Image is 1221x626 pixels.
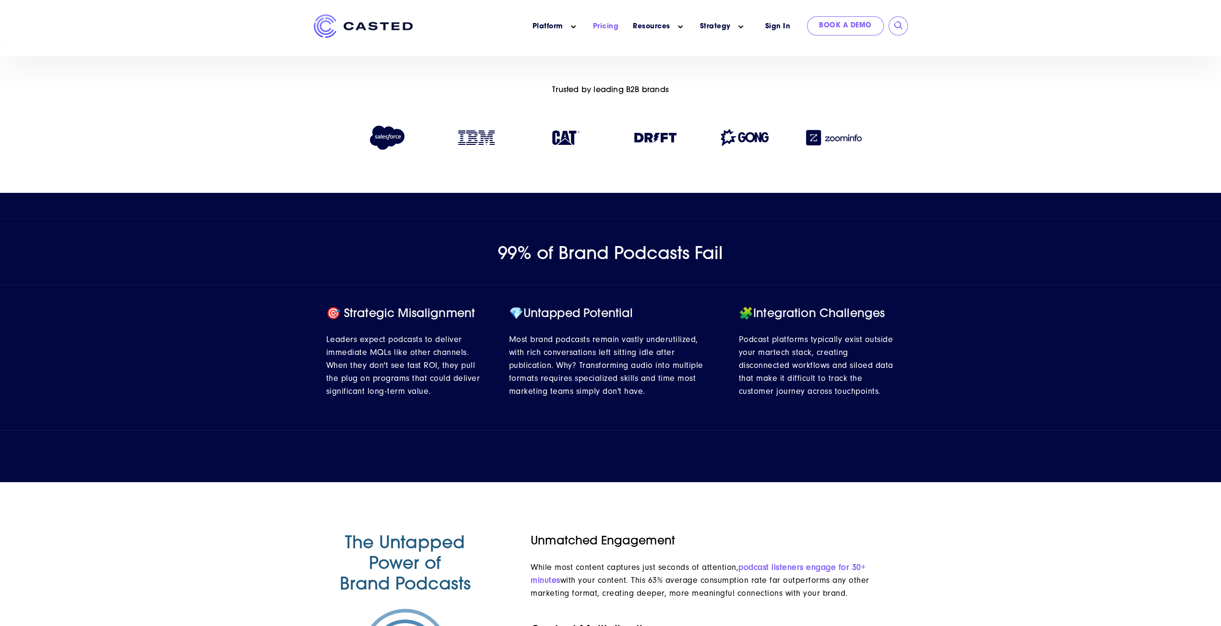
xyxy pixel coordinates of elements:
a: Resources [633,22,670,32]
span: 🎯 Strategic Misalignment [326,308,475,320]
img: Salesforce logo [366,126,408,150]
img: IBM logo [458,130,495,145]
a: Sign In [753,16,803,37]
a: Strategy [700,22,731,32]
span: Untapped Potential [509,308,633,320]
span: Most brand podcasts remain vastly underutilized, with rich conversations left sitting idle after ... [509,334,703,396]
h6: Trusted by leading B2B brands [337,86,884,95]
span: podcast listeners engage for 30+ minutes [531,562,865,585]
span: 🧩 [739,308,753,320]
span: 💎 [509,308,523,320]
img: Casted_Logo_Horizontal_FullColor_PUR_BLUE [314,14,413,38]
a: Platform [533,22,563,32]
a: Pricing [593,22,619,32]
img: Zoominfo logo [806,130,862,145]
input: Submit [894,21,903,31]
span: Leaders expect podcasts to deliver immediate MQLs like other channels. When they don't see fast R... [326,334,480,396]
nav: Main menu [427,14,753,39]
span: Podcast platforms typically exist outside your martech stack, creating disconnected workflows and... [739,334,893,396]
img: Gong logo [721,129,769,146]
span: Unmatched Engagement [531,536,675,547]
img: Drift logo [634,133,676,142]
span: Integration Challenges [739,308,885,320]
span: While most content captures just seconds of attention, with your content. This 63% average consum... [531,562,869,598]
a: Book a Demo [807,16,884,35]
span: The Untapped Power of Brand Podcasts [340,535,471,594]
img: Caterpillar logo [552,130,580,145]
